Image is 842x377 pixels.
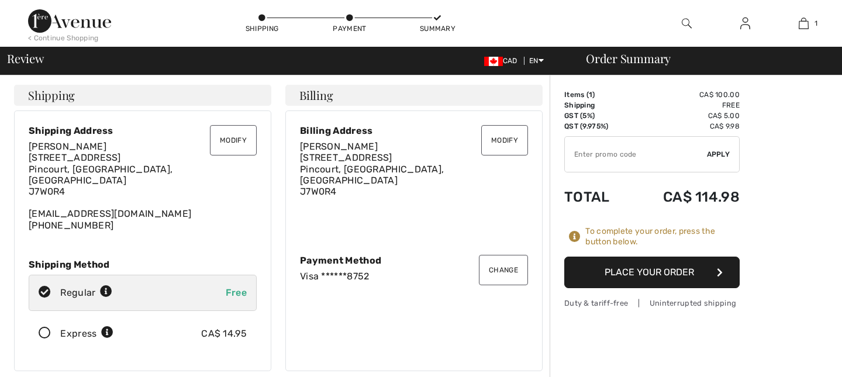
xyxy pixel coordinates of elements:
[484,57,522,65] span: CAD
[564,298,740,309] div: Duty & tariff-free | Uninterrupted shipping
[29,152,172,197] span: [STREET_ADDRESS] Pincourt, [GEOGRAPHIC_DATA], [GEOGRAPHIC_DATA] J7W0R4
[226,287,247,298] span: Free
[29,125,257,136] div: Shipping Address
[7,53,44,64] span: Review
[299,89,333,101] span: Billing
[28,33,99,43] div: < Continue Shopping
[707,149,730,160] span: Apply
[479,255,528,285] button: Change
[815,18,817,29] span: 1
[740,16,750,30] img: My Info
[564,121,629,132] td: QST (9.975%)
[29,141,106,152] span: [PERSON_NAME]
[629,100,740,110] td: Free
[481,125,528,155] button: Modify
[244,23,279,34] div: Shipping
[572,53,835,64] div: Order Summary
[420,23,455,34] div: Summary
[564,100,629,110] td: Shipping
[564,89,629,100] td: Items ( )
[300,125,528,136] div: Billing Address
[29,259,257,270] div: Shipping Method
[484,57,503,66] img: Canadian Dollar
[300,255,528,266] div: Payment Method
[589,91,592,99] span: 1
[60,286,112,300] div: Regular
[775,16,832,30] a: 1
[529,57,544,65] span: EN
[682,16,692,30] img: search the website
[564,177,629,217] td: Total
[629,121,740,132] td: CA$ 9.98
[28,9,111,33] img: 1ère Avenue
[565,137,707,172] input: Promo code
[300,141,378,152] span: [PERSON_NAME]
[332,23,367,34] div: Payment
[731,16,760,31] a: Sign In
[629,177,740,217] td: CA$ 114.98
[300,152,444,197] span: [STREET_ADDRESS] Pincourt, [GEOGRAPHIC_DATA], [GEOGRAPHIC_DATA] J7W0R4
[210,125,257,155] button: Modify
[799,16,809,30] img: My Bag
[28,89,75,101] span: Shipping
[585,226,740,247] div: To complete your order, press the button below.
[29,141,257,231] div: [EMAIL_ADDRESS][DOMAIN_NAME] [PHONE_NUMBER]
[629,89,740,100] td: CA$ 100.00
[564,257,740,288] button: Place Your Order
[201,327,247,341] div: CA$ 14.95
[564,110,629,121] td: GST (5%)
[60,327,113,341] div: Express
[629,110,740,121] td: CA$ 5.00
